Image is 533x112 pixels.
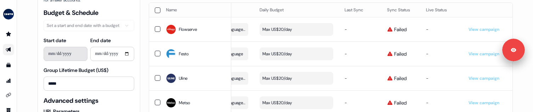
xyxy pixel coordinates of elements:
td: - [339,66,381,90]
span: Uline [179,75,187,82]
a: Go to prospects [3,28,14,40]
span: Budget & Schedule [44,9,134,17]
button: Max US$20/day [260,96,333,109]
th: Live Status [420,3,463,17]
a: View campaign [469,100,499,106]
td: - [339,17,381,41]
span: Metso [179,99,190,106]
label: End date [90,37,111,44]
label: Start date [44,37,66,44]
th: Sync Status [381,3,420,17]
span: Advanced settings [44,96,134,105]
a: Go to integrations [3,89,14,101]
a: View campaign [469,27,499,32]
button: Max US$20/day [260,72,333,85]
button: Max US$20/day [260,47,333,60]
span: Failed [394,50,407,57]
label: Group Lifetime Budget (US$) [44,67,108,73]
th: Daily Budget [254,3,339,17]
td: - [339,41,381,66]
button: Max US$20/day [260,23,333,36]
td: - [420,66,463,90]
span: Failed [394,99,407,106]
a: View campaign [469,75,499,81]
th: Name [160,3,231,17]
a: Go to attribution [3,75,14,86]
a: Go to templates [3,60,14,71]
span: Failed [394,26,407,33]
span: Festo [179,50,189,57]
td: - [420,41,463,66]
span: Failed [394,75,407,82]
a: View campaign [469,51,499,57]
td: - [420,17,463,41]
span: Flowserve [179,26,197,33]
a: Go to outbound experience [3,44,14,55]
th: Last Sync [339,3,381,17]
